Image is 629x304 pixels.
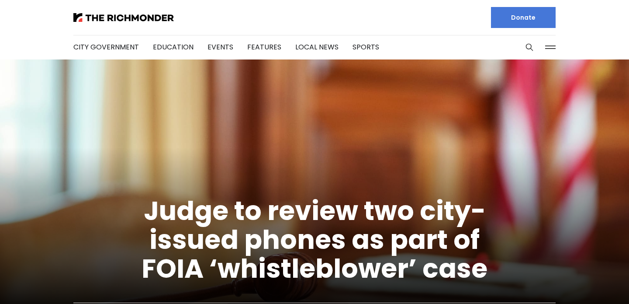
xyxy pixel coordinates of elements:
a: Judge to review two city-issued phones as part of FOIA ‘whistleblower’ case [142,192,487,287]
iframe: portal-trigger [555,261,629,304]
a: Education [153,42,194,52]
a: Features [247,42,281,52]
a: City Government [73,42,139,52]
a: Events [207,42,233,52]
a: Donate [491,7,556,28]
a: Local News [295,42,339,52]
button: Search this site [523,41,536,54]
a: Sports [353,42,379,52]
img: The Richmonder [73,13,174,22]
